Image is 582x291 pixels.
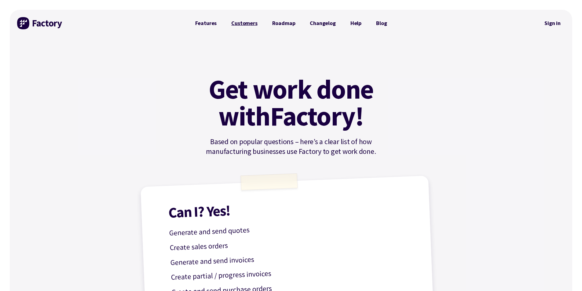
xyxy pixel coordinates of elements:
[171,262,415,283] p: Create partial / progress invoices
[540,16,565,30] a: Sign in
[369,17,394,29] a: Blog
[168,196,412,220] h1: Can I? Yes!
[170,247,414,269] p: Generate and send invoices
[188,137,394,156] p: Based on popular questions – here’s a clear list of how manufacturing businesses use Factory to g...
[170,232,414,254] p: Create sales orders
[302,17,343,29] a: Changelog
[343,17,369,29] a: Help
[540,16,565,30] nav: Secondary Navigation
[270,103,364,129] mark: Factory!
[480,225,582,291] iframe: Chat Widget
[199,76,383,129] h1: Get work done with
[169,218,413,239] p: Generate and send quotes
[188,17,394,29] nav: Primary Navigation
[224,17,265,29] a: Customers
[17,17,63,29] img: Factory
[265,17,303,29] a: Roadmap
[188,17,224,29] a: Features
